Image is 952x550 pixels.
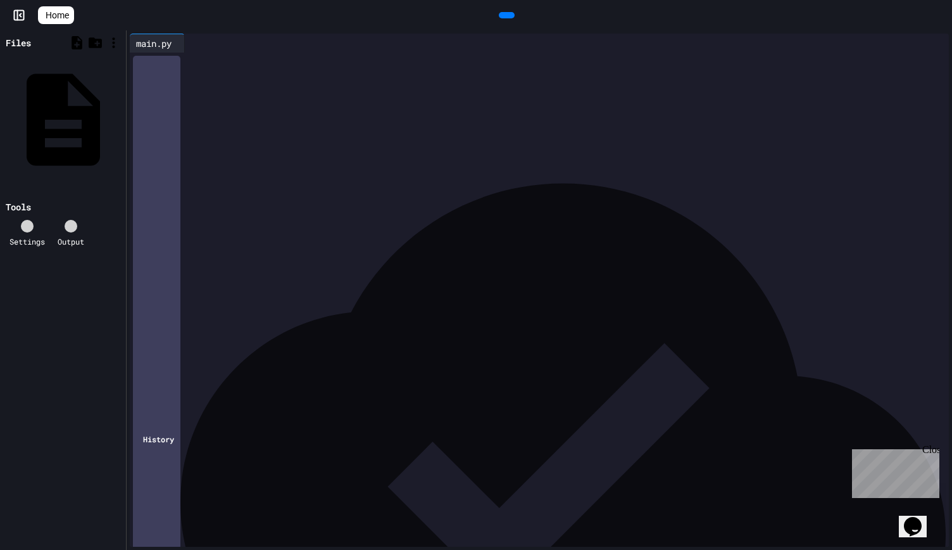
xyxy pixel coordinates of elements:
[130,37,178,50] div: main.py
[38,6,74,24] a: Home
[6,200,31,214] div: Tools
[899,499,939,537] iframe: chat widget
[130,34,185,53] div: main.py
[6,36,31,49] div: Files
[46,9,69,22] span: Home
[9,236,45,247] div: Settings
[847,444,939,498] iframe: chat widget
[58,236,84,247] div: Output
[5,5,87,80] div: Chat with us now!Close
